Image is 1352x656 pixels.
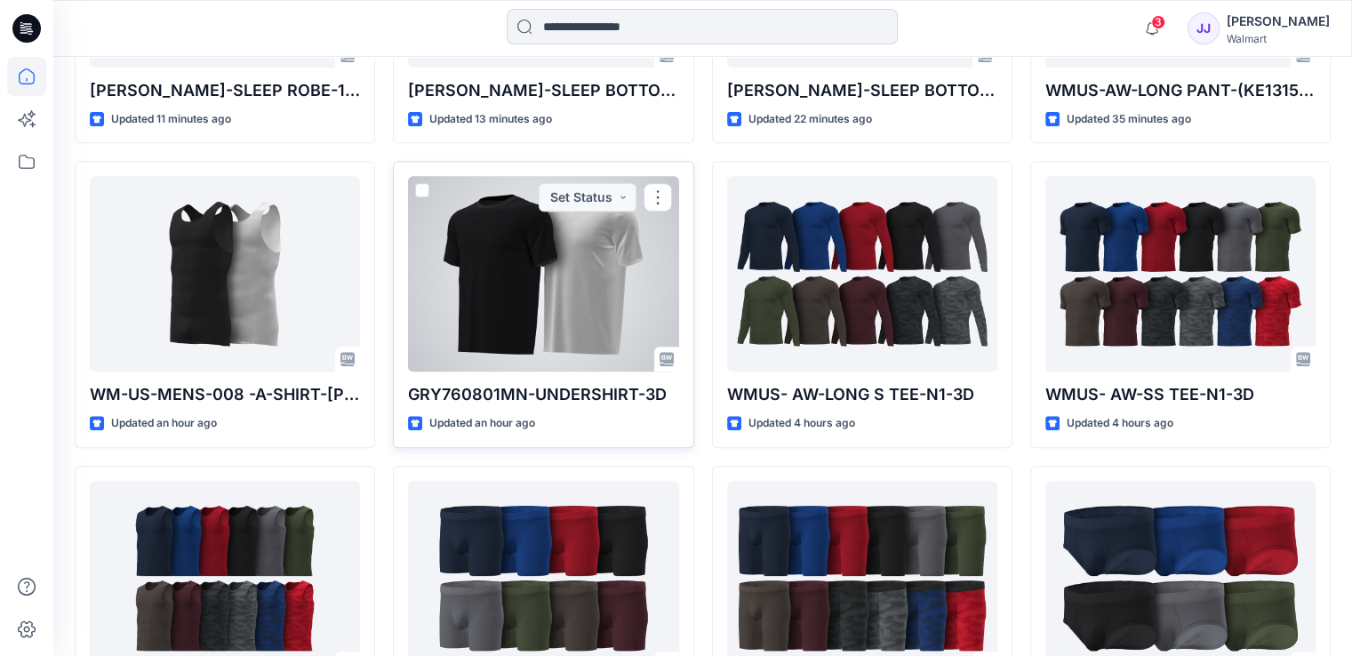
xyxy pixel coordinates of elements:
[1188,12,1220,44] div: JJ
[748,414,855,433] p: Updated 4 hours ago
[727,78,997,103] p: [PERSON_NAME]-SLEEP BOTTOMS 2 PK SHORTS-100150734
[429,110,552,129] p: Updated 13 minutes ago
[90,176,360,372] a: WM-US-MENS-008 -A-SHIRT-GEOGE-N3-3D
[1045,382,1316,407] p: WMUS- AW-SS TEE-N1-3D
[429,414,535,433] p: Updated an hour ago
[1151,15,1165,29] span: 3
[111,414,217,433] p: Updated an hour ago
[1045,176,1316,372] a: WMUS- AW-SS TEE-N1-3D
[1067,414,1173,433] p: Updated 4 hours ago
[1227,32,1330,45] div: Walmart
[1227,11,1330,32] div: [PERSON_NAME]
[408,382,678,407] p: GRY760801MN-UNDERSHIRT-3D
[727,176,997,372] a: WMUS- AW-LONG S TEE-N1-3D
[90,78,360,103] p: [PERSON_NAME]-SLEEP ROBE-100151009
[408,78,678,103] p: [PERSON_NAME]-SLEEP BOTTOMS PANT-100150736
[1045,78,1316,103] p: WMUS-AW-LONG PANT-(KE1315)-N1-3D
[90,382,360,407] p: WM-US-MENS-008 -A-SHIRT-[PERSON_NAME]-N3-3D
[111,110,231,129] p: Updated 11 minutes ago
[1067,110,1191,129] p: Updated 35 minutes ago
[408,176,678,372] a: GRY760801MN-UNDERSHIRT-3D
[748,110,872,129] p: Updated 22 minutes ago
[727,382,997,407] p: WMUS- AW-LONG S TEE-N1-3D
